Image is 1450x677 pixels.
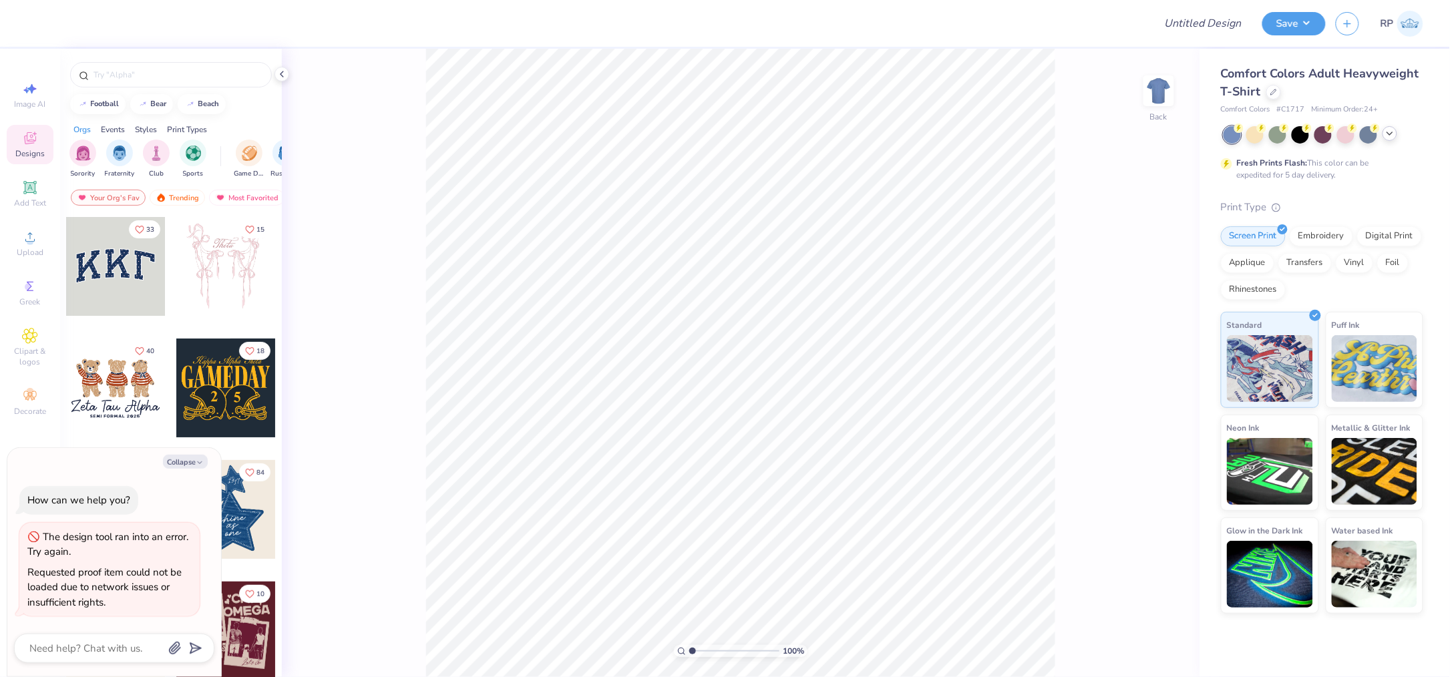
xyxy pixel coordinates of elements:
[270,140,301,179] div: filter for Rush & Bid
[1397,11,1423,37] img: Rose Pineda
[1237,158,1308,168] strong: Fresh Prints Flash:
[1381,16,1394,31] span: RP
[1150,111,1167,123] div: Back
[130,94,173,114] button: bear
[17,247,43,258] span: Upload
[1278,253,1332,273] div: Transfers
[215,193,226,202] img: most_fav.gif
[143,140,170,179] button: filter button
[270,140,301,179] button: filter button
[71,190,146,206] div: Your Org's Fav
[105,140,135,179] button: filter button
[101,124,125,136] div: Events
[1277,104,1305,116] span: # C1717
[1221,104,1270,116] span: Comfort Colors
[92,68,263,81] input: Try "Alpha"
[234,140,264,179] button: filter button
[112,146,127,161] img: Fraternity Image
[1237,157,1401,181] div: This color can be expedited for 5 day delivery.
[1221,253,1274,273] div: Applique
[135,124,157,136] div: Styles
[279,146,294,161] img: Rush & Bid Image
[1332,335,1418,402] img: Puff Ink
[1145,77,1172,104] img: Back
[783,645,804,657] span: 100 %
[1227,523,1303,537] span: Glow in the Dark Ink
[1336,253,1373,273] div: Vinyl
[256,226,264,233] span: 15
[1381,11,1423,37] a: RP
[178,94,226,114] button: beach
[146,348,154,355] span: 40
[180,140,206,179] div: filter for Sports
[234,140,264,179] div: filter for Game Day
[180,140,206,179] button: filter button
[27,566,182,609] div: Requested proof item could not be loaded due to network issues or insufficient rights.
[27,493,130,507] div: How can we help you?
[1227,335,1313,402] img: Standard
[1332,318,1360,332] span: Puff Ink
[129,342,160,360] button: Like
[183,169,204,179] span: Sports
[1227,438,1313,505] img: Neon Ink
[156,193,166,202] img: trending.gif
[1377,253,1409,273] div: Foil
[1332,523,1393,537] span: Water based Ink
[1332,541,1418,608] img: Water based Ink
[1312,104,1379,116] span: Minimum Order: 24 +
[256,348,264,355] span: 18
[7,346,53,367] span: Clipart & logos
[150,190,205,206] div: Trending
[256,469,264,476] span: 84
[129,220,160,238] button: Like
[1221,280,1286,300] div: Rhinestones
[167,124,207,136] div: Print Types
[1221,200,1423,215] div: Print Type
[1290,226,1353,246] div: Embroidery
[146,226,154,233] span: 33
[1227,541,1313,608] img: Glow in the Dark Ink
[239,342,270,360] button: Like
[70,94,126,114] button: football
[1332,421,1411,435] span: Metallic & Glitter Ink
[1227,421,1260,435] span: Neon Ink
[105,140,135,179] div: filter for Fraternity
[239,585,270,603] button: Like
[69,140,96,179] div: filter for Sorority
[1221,65,1419,99] span: Comfort Colors Adult Heavyweight T-Shirt
[15,148,45,159] span: Designs
[270,169,301,179] span: Rush & Bid
[20,296,41,307] span: Greek
[186,146,201,161] img: Sports Image
[163,455,208,469] button: Collapse
[105,169,135,179] span: Fraternity
[75,146,91,161] img: Sorority Image
[77,193,87,202] img: most_fav.gif
[1154,10,1252,37] input: Untitled Design
[209,190,285,206] div: Most Favorited
[151,100,167,107] div: bear
[14,406,46,417] span: Decorate
[77,100,88,108] img: trend_line.gif
[1357,226,1422,246] div: Digital Print
[234,169,264,179] span: Game Day
[239,220,270,238] button: Like
[14,198,46,208] span: Add Text
[71,169,96,179] span: Sorority
[1262,12,1326,35] button: Save
[73,124,91,136] div: Orgs
[138,100,148,108] img: trend_line.gif
[1221,226,1286,246] div: Screen Print
[91,100,120,107] div: football
[256,591,264,598] span: 10
[242,146,257,161] img: Game Day Image
[143,140,170,179] div: filter for Club
[149,146,164,161] img: Club Image
[1227,318,1262,332] span: Standard
[239,463,270,481] button: Like
[1332,438,1418,505] img: Metallic & Glitter Ink
[27,530,188,559] div: The design tool ran into an error. Try again.
[15,99,46,109] span: Image AI
[198,100,220,107] div: beach
[149,169,164,179] span: Club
